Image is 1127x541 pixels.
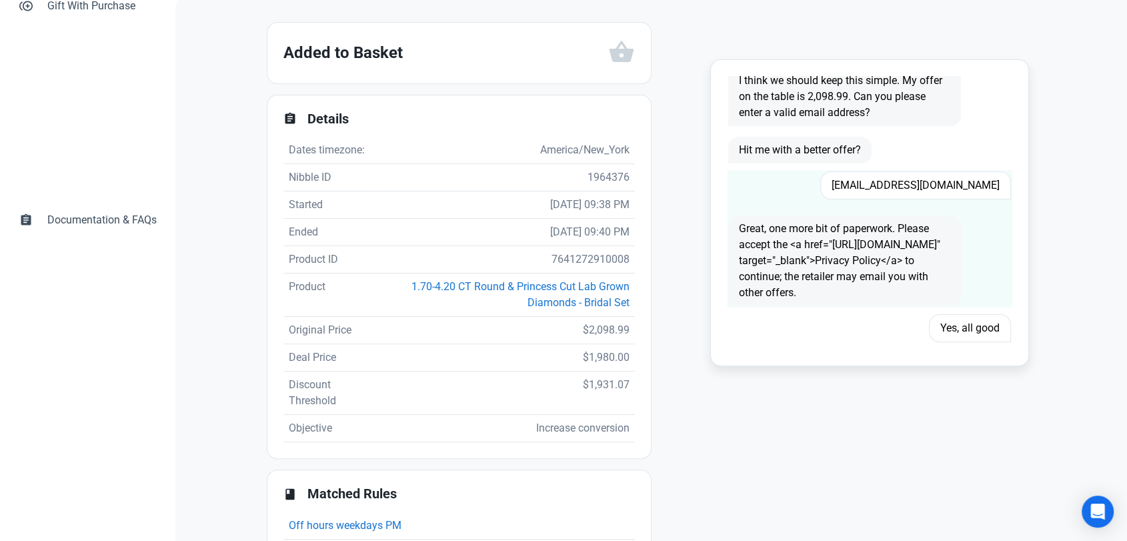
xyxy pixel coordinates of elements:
[283,112,297,125] span: assignment
[728,137,872,163] span: Hit me with a better offer?
[373,415,635,442] td: Increase conversion
[728,67,961,126] span: I think we should keep this simple. My offer on the table is 2,098.99. Can you please enter a val...
[373,137,635,164] td: America/New_York
[283,219,373,246] td: Ended
[283,137,373,164] td: Dates timezone:
[47,212,157,228] span: Documentation & FAQs
[608,39,635,65] span: shopping_basket
[373,164,635,191] td: 1964376
[411,280,630,309] a: 1.70-4.20 CT Round & Princess Cut Lab Grown Diamonds - Bridal Set
[307,486,635,502] h2: Matched Rules
[283,317,373,344] td: Original Price
[307,111,635,127] h2: Details
[283,274,373,317] td: Product
[283,191,373,219] td: Started
[929,314,1011,342] span: Yes, all good
[283,246,373,274] td: Product ID
[820,171,1011,199] span: [EMAIL_ADDRESS][DOMAIN_NAME]
[1082,496,1114,528] div: Open Intercom Messenger
[583,351,630,364] span: $1,980.00
[583,378,630,391] span: $1,931.07
[373,219,635,246] td: [DATE] 09:40 PM
[373,246,635,274] td: 7641272910008
[289,519,401,532] a: Off hours weekdays PM
[11,204,165,236] a: assignmentDocumentation & FAQs
[728,215,961,306] span: Great, one more bit of paperwork. Please accept the <a href="[URL][DOMAIN_NAME]" target="_blank">...
[19,212,33,225] span: assignment
[283,39,608,66] h2: Added to Basket
[373,317,635,344] td: $2,098.99
[373,191,635,219] td: [DATE] 09:38 PM
[283,488,297,501] span: book
[283,372,373,415] td: Discount Threshold
[283,344,373,372] td: Deal Price
[283,164,373,191] td: Nibble ID
[283,415,373,442] td: Objective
